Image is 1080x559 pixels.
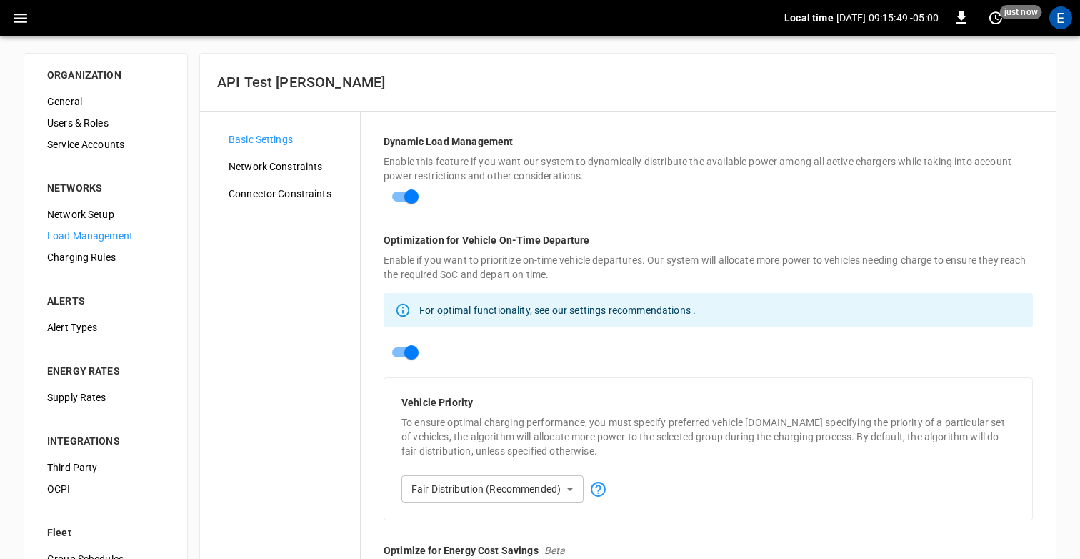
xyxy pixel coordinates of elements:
[47,320,164,335] span: Alert Types
[217,183,360,204] div: Connector Constraints
[47,207,164,222] span: Network Setup
[384,253,1033,282] p: Enable if you want to prioritize on-time vehicle departures. Our system will allocate more power ...
[36,91,176,112] div: General
[47,460,164,475] span: Third Party
[1049,6,1072,29] div: profile-icon
[50,4,77,31] img: ampcontrol.io logo
[47,68,164,82] div: ORGANIZATION
[1000,5,1042,19] span: just now
[569,305,691,316] u: settings recommendations
[984,6,1007,29] button: set refresh interval
[384,134,1033,149] p: Dynamic Load Management
[47,181,164,195] div: NETWORKS
[47,137,164,152] span: Service Accounts
[544,543,566,558] p: Beta
[784,11,834,25] p: Local time
[217,129,360,150] div: Basic Settings
[47,390,164,405] span: Supply Rates
[47,434,164,448] div: INTEGRATIONS
[36,387,176,408] div: Supply Rates
[36,112,176,134] div: Users & Roles
[401,415,1015,458] p: To ensure optimal charging performance, you must specify preferred vehicle [DOMAIN_NAME] specifyi...
[47,229,164,244] span: Load Management
[384,543,539,558] p: Optimize for Energy Cost Savings
[47,294,164,308] div: ALERTS
[47,116,164,131] span: Users & Roles
[36,478,176,500] div: OCPI
[36,225,176,247] div: Load Management
[217,71,1039,94] h6: API Test [PERSON_NAME]
[36,247,176,268] div: Charging Rules
[836,11,939,25] p: [DATE] 09:15:49 -05:00
[47,482,164,497] span: OCPI
[36,457,176,478] div: Third Party
[419,297,696,323] div: For optimal functionality, see our .
[229,159,349,174] span: Network Constraints
[229,132,349,147] span: Basic Settings
[384,233,1033,247] p: Optimization for Vehicle On-Time Departure
[47,250,164,265] span: Charging Rules
[36,204,176,225] div: Network Setup
[384,154,1033,183] p: Enable this feature if you want our system to dynamically distribute the available power among al...
[411,482,561,497] p: Fair distribution (Recommended)
[36,317,176,338] div: Alert Types
[47,364,164,378] div: ENERGY RATES
[47,94,164,109] span: General
[217,156,360,177] div: Network Constraints
[401,395,1015,410] p: Vehicle Priority
[47,525,164,540] div: Fleet
[36,134,176,155] div: Service Accounts
[229,187,349,202] span: Connector Constraints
